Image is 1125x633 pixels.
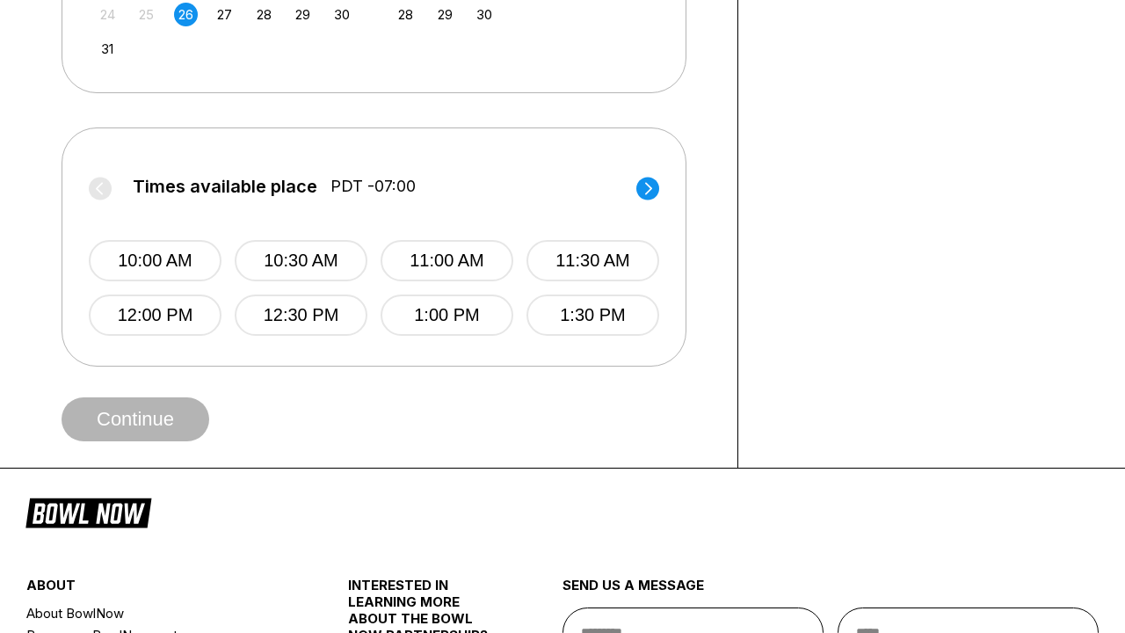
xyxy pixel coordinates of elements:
div: Choose Saturday, August 30th, 2025 [330,3,354,26]
button: 11:30 AM [526,240,659,281]
div: Choose Friday, August 29th, 2025 [291,3,315,26]
button: 12:00 PM [89,295,221,336]
button: 10:00 AM [89,240,221,281]
div: Choose Tuesday, September 30th, 2025 [472,3,496,26]
div: Not available Monday, August 25th, 2025 [134,3,158,26]
div: Choose Tuesday, August 26th, 2025 [174,3,198,26]
div: Not available Sunday, August 24th, 2025 [96,3,120,26]
div: Choose Thursday, August 28th, 2025 [252,3,276,26]
button: 11:00 AM [381,240,513,281]
a: About BowlNow [26,602,294,624]
div: Choose Sunday, August 31st, 2025 [96,37,120,61]
button: 1:30 PM [526,295,659,336]
div: Choose Sunday, September 28th, 2025 [394,3,417,26]
div: send us a message [562,577,1099,608]
div: about [26,577,294,602]
div: Choose Wednesday, August 27th, 2025 [213,3,236,26]
div: Choose Monday, September 29th, 2025 [433,3,457,26]
button: 1:00 PM [381,295,513,336]
span: Times available place [133,177,317,196]
button: 12:30 PM [235,295,367,336]
span: PDT -07:00 [330,177,416,196]
button: 10:30 AM [235,240,367,281]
